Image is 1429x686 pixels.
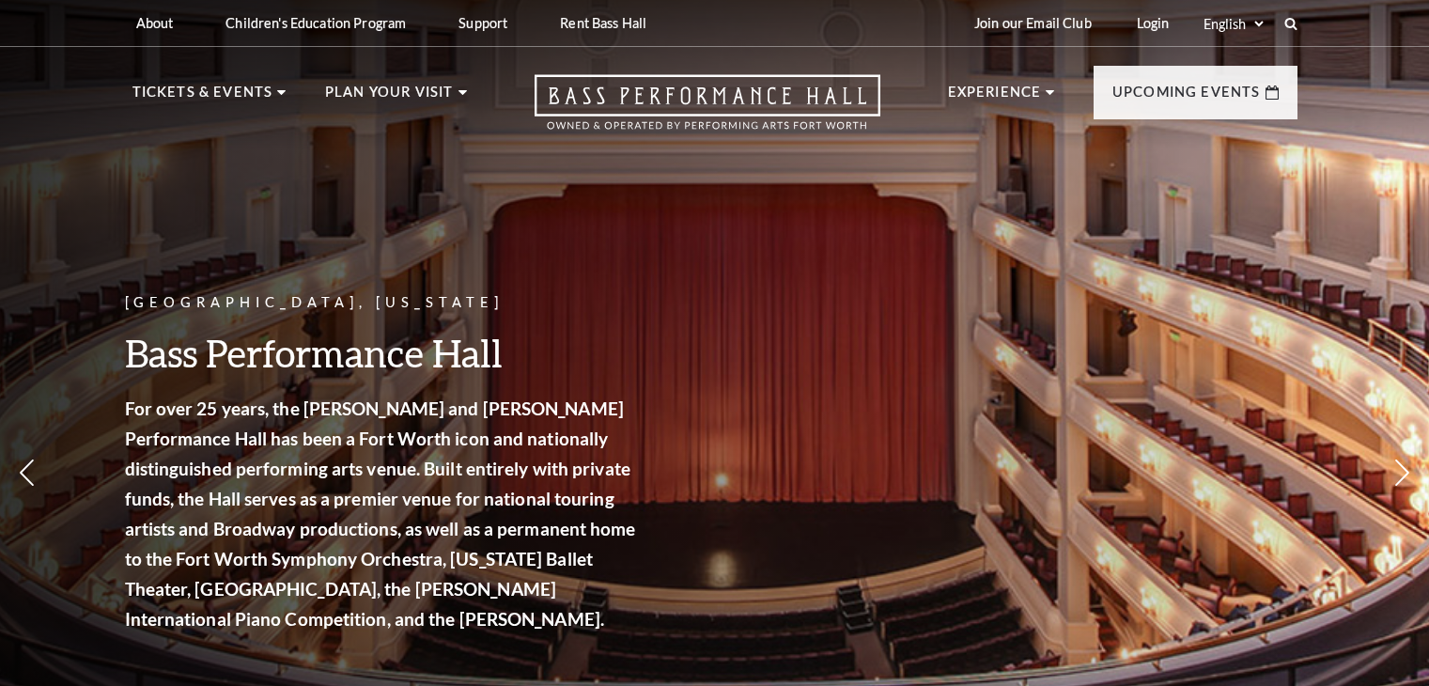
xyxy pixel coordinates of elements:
select: Select: [1200,15,1266,33]
strong: For over 25 years, the [PERSON_NAME] and [PERSON_NAME] Performance Hall has been a Fort Worth ico... [125,398,636,630]
p: Tickets & Events [132,81,273,115]
p: Children's Education Program [225,15,406,31]
p: Support [458,15,507,31]
p: Plan Your Visit [325,81,454,115]
p: Upcoming Events [1112,81,1261,115]
p: About [136,15,174,31]
p: Experience [948,81,1042,115]
p: [GEOGRAPHIC_DATA], [US_STATE] [125,291,642,315]
p: Rent Bass Hall [560,15,646,31]
h3: Bass Performance Hall [125,329,642,377]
